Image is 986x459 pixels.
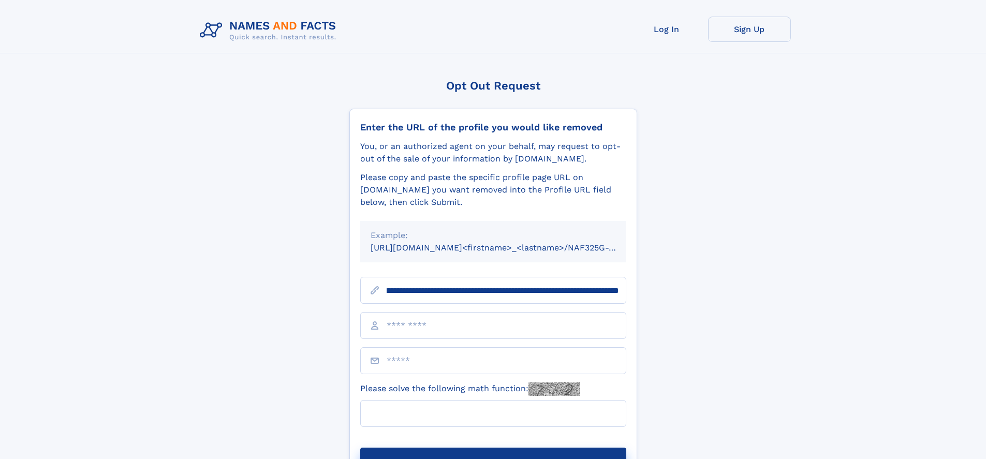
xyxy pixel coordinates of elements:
[625,17,708,42] a: Log In
[708,17,791,42] a: Sign Up
[360,382,580,396] label: Please solve the following math function:
[349,79,637,92] div: Opt Out Request
[360,140,626,165] div: You, or an authorized agent on your behalf, may request to opt-out of the sale of your informatio...
[371,229,616,242] div: Example:
[196,17,345,45] img: Logo Names and Facts
[360,122,626,133] div: Enter the URL of the profile you would like removed
[371,243,646,253] small: [URL][DOMAIN_NAME]<firstname>_<lastname>/NAF325G-xxxxxxxx
[360,171,626,209] div: Please copy and paste the specific profile page URL on [DOMAIN_NAME] you want removed into the Pr...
